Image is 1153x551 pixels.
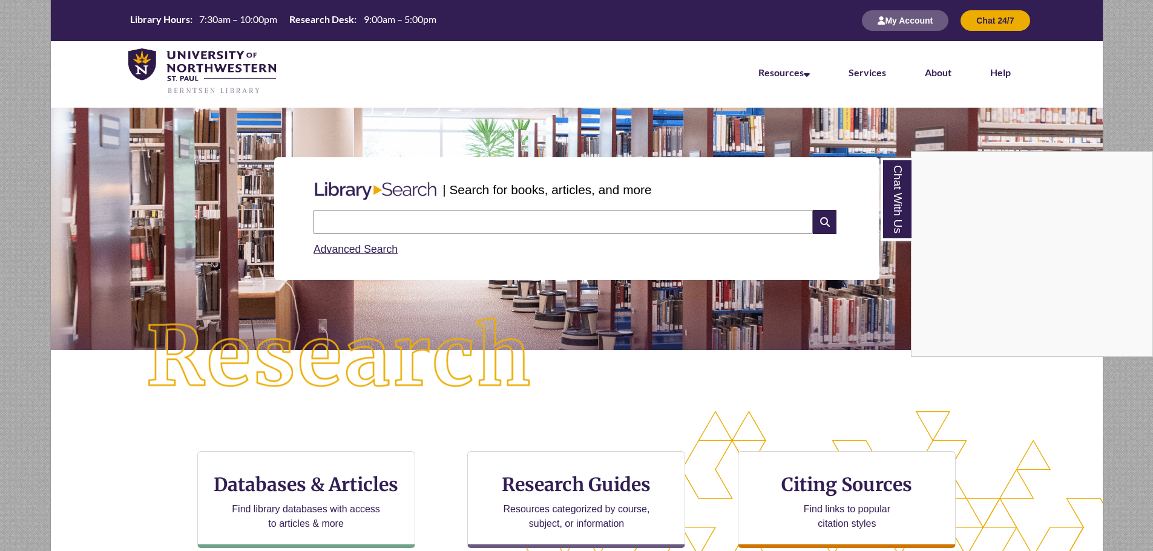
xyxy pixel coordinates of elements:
a: Services [849,67,886,78]
div: Chat With Us [911,151,1153,357]
a: Help [990,67,1011,78]
img: UNWSP Library Logo [128,48,277,96]
iframe: Chat Widget [912,152,1152,356]
a: Resources [758,67,810,78]
a: About [925,67,951,78]
a: Chat With Us [881,158,912,241]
